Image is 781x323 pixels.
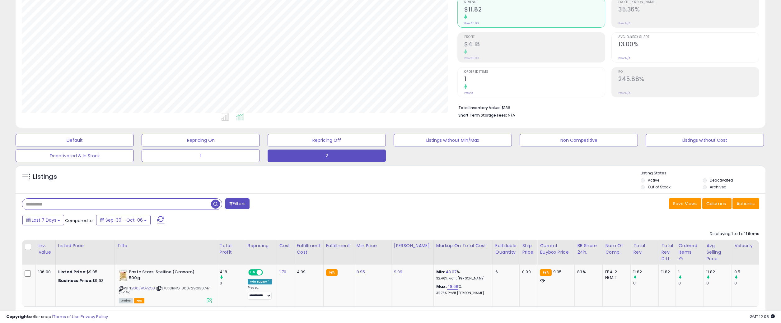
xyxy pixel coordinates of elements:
div: Velocity [734,242,757,249]
div: 0.00 [522,269,532,275]
span: Columns [706,201,726,207]
div: BB Share 24h. [577,242,600,256]
img: 41vieiFX11L._SL40_.jpg [119,269,127,282]
a: Privacy Policy [81,314,108,320]
h2: 1 [464,76,605,84]
th: The percentage added to the cost of goods (COGS) that forms the calculator for Min & Max prices. [433,240,493,265]
button: Default [16,134,134,146]
div: 0 [633,280,658,286]
div: 4.18 [220,269,245,275]
span: FBA [134,298,145,303]
span: All listings currently available for purchase on Amazon [119,298,133,303]
b: Short Term Storage Fees: [458,113,507,118]
div: seller snap | | [6,314,108,320]
div: 0 [220,280,245,286]
button: Filters [225,198,250,209]
b: Pasta Stars, Stelline (Granoro) 500g [129,269,204,282]
a: 48.66 [447,284,459,290]
span: | SKU: GRNO-8007290130747-74-1PK [119,286,212,295]
button: Repricing On [142,134,260,146]
span: Sep-30 - Oct-06 [105,217,143,223]
div: Fulfillable Quantity [495,242,517,256]
button: 2 [268,150,386,162]
span: ON [249,270,257,275]
h2: $4.18 [464,41,605,49]
button: Deactivated & In Stock [16,150,134,162]
b: Business Price: [58,278,92,284]
b: Total Inventory Value: [458,105,501,110]
span: Avg. Buybox Share [618,35,759,39]
div: FBM: 1 [605,275,626,280]
button: Non Competitive [520,134,638,146]
a: Terms of Use [53,314,80,320]
div: % [436,284,488,295]
div: Inv. value [38,242,53,256]
div: Title [117,242,214,249]
a: 1.70 [279,269,287,275]
div: Preset: [248,286,272,299]
span: Ordered Items [464,70,605,74]
div: Repricing [248,242,274,249]
div: 11.82 [661,269,671,275]
div: 11.82 [706,269,732,275]
button: Sep-30 - Oct-06 [96,215,151,225]
a: 48.07 [446,269,457,275]
span: ROI [618,70,759,74]
div: Listed Price [58,242,112,249]
b: Max: [436,284,447,289]
button: Actions [732,198,759,209]
div: 83% [577,269,598,275]
div: Displaying 1 to 1 of 1 items [710,231,759,237]
li: $136 [458,104,755,111]
label: Out of Stock [648,184,671,190]
div: Ship Price [522,242,535,256]
small: Prev: $0.00 [464,56,479,60]
small: Prev: N/A [618,56,630,60]
span: 9.95 [553,269,562,275]
div: ASIN: [119,269,212,302]
span: 2025-10-14 12:08 GMT [750,314,775,320]
h2: 35.36% [618,6,759,14]
small: Prev: N/A [618,91,630,95]
label: Archived [710,184,727,190]
b: Min: [436,269,446,275]
a: 9.95 [357,269,365,275]
div: Ordered Items [678,242,701,256]
h2: 245.88% [618,76,759,84]
strong: Copyright [6,314,29,320]
div: FBA: 2 [605,269,626,275]
div: Total Rev. [633,242,656,256]
div: Num of Comp. [605,242,628,256]
label: Deactivated [710,178,733,183]
button: Listings without Min/Max [394,134,512,146]
a: B003AOVZO8 [132,286,155,291]
div: 0 [706,280,732,286]
div: $9.93 [58,278,110,284]
small: FBA [326,269,338,276]
div: Total Rev. Diff. [661,242,673,262]
span: N/A [508,112,515,118]
span: Profit [464,35,605,39]
span: Profit [PERSON_NAME] [618,1,759,4]
div: Markup on Total Cost [436,242,490,249]
p: 32.73% Profit [PERSON_NAME] [436,291,488,295]
b: Listed Price: [58,269,87,275]
button: Columns [702,198,732,209]
div: Win BuyBox * [248,279,272,284]
div: Cost [279,242,292,249]
button: Save View [669,198,701,209]
div: 1 [678,269,704,275]
p: Listing States: [641,170,765,176]
small: Prev: N/A [618,21,630,25]
div: 11.82 [633,269,658,275]
div: 0 [734,280,760,286]
div: [PERSON_NAME] [394,242,431,249]
small: Prev: 0 [464,91,473,95]
div: 6 [495,269,515,275]
div: Avg Selling Price [706,242,729,262]
small: FBA [540,269,551,276]
button: Listings without Cost [646,134,764,146]
div: Fulfillment Cost [297,242,321,256]
p: 32.46% Profit [PERSON_NAME] [436,276,488,281]
label: Active [648,178,659,183]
